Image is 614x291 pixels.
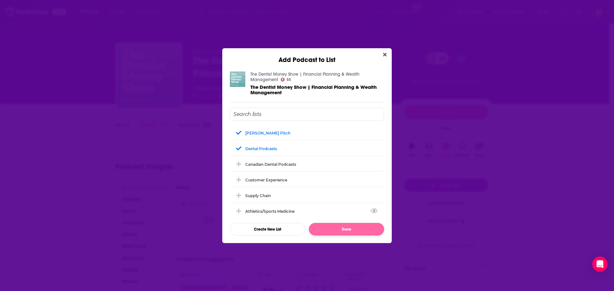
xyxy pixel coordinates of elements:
[245,178,287,182] div: Customer Experience
[592,257,608,272] div: Open Intercom Messenger
[230,108,384,121] input: Search lists
[381,51,389,59] button: Close
[250,84,384,95] a: The Dentist Money Show | Financial Planning & Wealth Management
[281,78,291,81] a: 55
[230,126,384,140] div: Greg A. Pitch
[245,162,296,167] div: Canadian Dental Podcasts
[230,223,305,235] button: Create New List
[245,131,290,135] div: [PERSON_NAME] Pitch
[230,204,384,218] div: Athletics/Sports Medicine
[230,157,384,171] div: Canadian Dental Podcasts
[230,108,384,235] div: Add Podcast To List
[245,193,271,198] div: Supply Chain
[230,188,384,203] div: Supply Chain
[250,72,359,82] a: The Dentist Money Show | Financial Planning & Wealth Management
[222,48,392,64] div: Add Podcast to List
[250,84,377,96] span: The Dentist Money Show | Financial Planning & Wealth Management
[230,72,245,87] img: The Dentist Money Show | Financial Planning & Wealth Management
[287,78,291,81] span: 55
[230,173,384,187] div: Customer Experience
[309,223,384,235] button: Done
[245,209,298,214] div: Athletics/Sports Medicine
[245,146,277,151] div: Dental Podcasts
[230,142,384,156] div: Dental Podcasts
